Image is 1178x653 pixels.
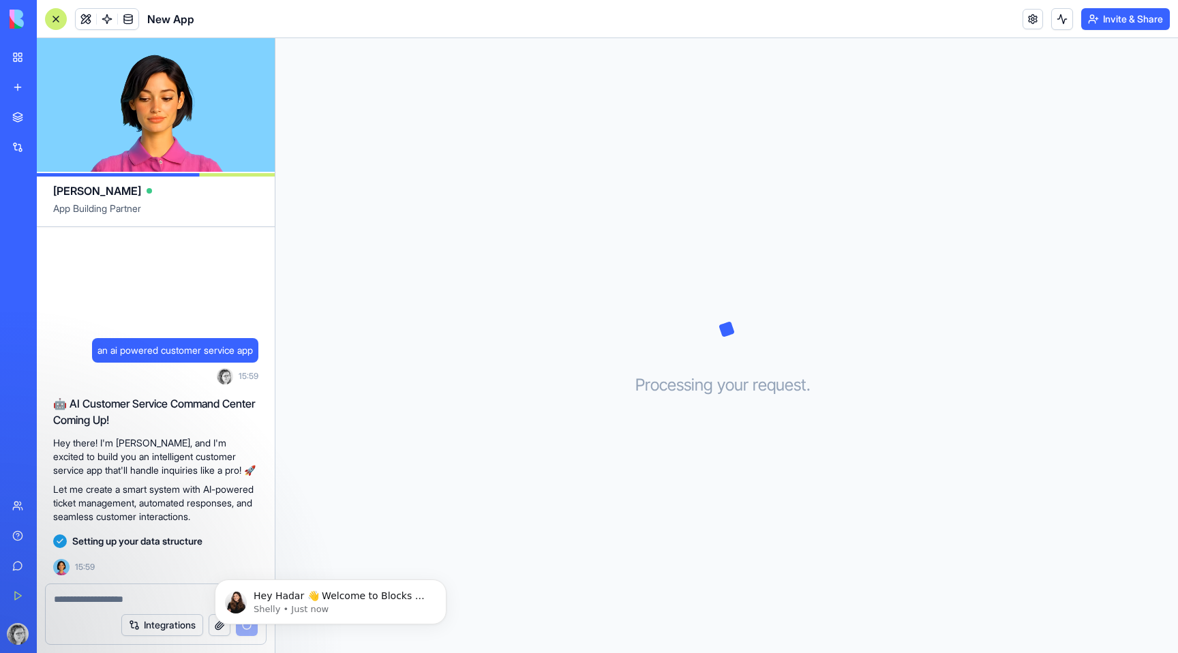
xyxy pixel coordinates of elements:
button: Integrations [121,614,203,636]
span: an ai powered customer service app [97,344,253,357]
iframe: Intercom notifications message [194,551,467,646]
span: 15:59 [75,562,95,573]
p: Hey there! I'm [PERSON_NAME], and I'm excited to build you an intelligent customer service app th... [53,436,258,477]
span: New App [147,11,194,27]
span: App Building Partner [53,202,258,226]
img: ACg8ocK5xvwttWfURagkkd9UQ4ww-qZ2oVNsDihw9JkhBQSWbu-eYCw=s96-c [217,368,233,384]
span: 15:59 [239,371,258,382]
span: . [806,374,811,396]
h3: Processing your request [635,374,819,396]
button: Invite & Share [1081,8,1170,30]
img: logo [10,10,94,29]
p: Let me create a smart system with AI-powered ticket management, automated responses, and seamless... [53,483,258,523]
span: Setting up your data structure [72,534,202,548]
h2: 🤖 AI Customer Service Command Center Coming Up! [53,395,258,428]
img: ACg8ocK5xvwttWfURagkkd9UQ4ww-qZ2oVNsDihw9JkhBQSWbu-eYCw=s96-c [7,623,29,645]
span: [PERSON_NAME] [53,183,141,199]
img: Ella_00000_wcx2te.png [53,559,70,575]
